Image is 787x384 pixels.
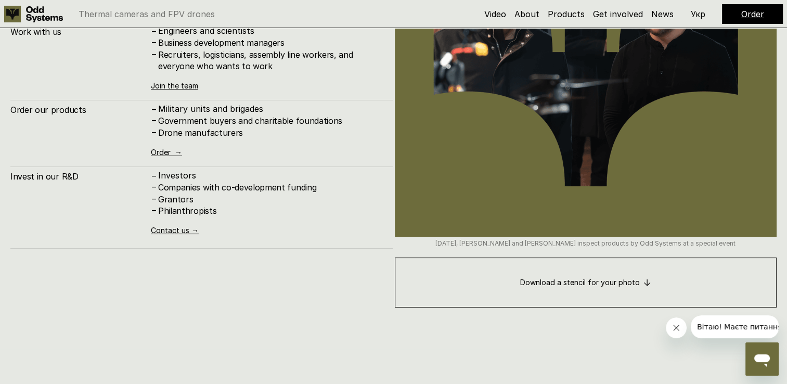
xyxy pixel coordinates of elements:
[745,342,779,376] iframe: Button to launch messaging window
[151,81,198,90] a: Join the team
[593,9,643,19] a: Get involved
[152,204,156,216] h4: –
[158,37,382,48] h4: Business development managers
[158,205,382,216] h4: Philanthropists
[152,104,156,115] h4: –
[152,193,156,204] h4: –
[651,9,674,19] a: News
[395,258,777,308] a: Download a stencil for your photo
[152,126,156,138] h4: –
[158,127,382,138] h4: Drone manufacturers
[152,170,156,182] h4: –
[158,49,382,72] h4: Recruiters, logisticians, assembly line workers, and everyone who wants to work
[152,114,156,126] h4: –
[484,9,506,19] a: Video
[158,26,382,36] p: Engineers and scientists
[666,317,687,338] iframe: Close message
[152,36,156,48] h4: –
[10,26,151,37] h4: Work with us
[158,194,382,205] h4: Grantors
[79,10,215,18] p: Thermal cameras and FPV drones
[152,48,156,59] h4: –
[158,171,382,181] p: Investors
[691,315,779,338] iframe: Message from company
[691,10,705,18] p: Укр
[152,25,156,37] h4: –
[10,171,151,182] h4: Invest in our R&D
[158,115,382,126] h4: Government buyers and charitable foundations
[395,240,777,247] p: [DATE], [PERSON_NAME] and [PERSON_NAME] inspect products by Odd Systems at a special event
[514,9,539,19] a: About
[151,226,199,235] a: Contact us →
[6,7,95,16] span: Вітаю! Маєте питання?
[151,148,182,157] a: Order →
[643,278,651,287] img: download icon
[548,9,585,19] a: Products
[158,104,382,114] p: Military units and brigades
[10,104,151,116] h4: Order our products
[158,182,382,193] h4: Companies with co-development funding
[741,9,764,19] a: Order
[152,181,156,193] h4: –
